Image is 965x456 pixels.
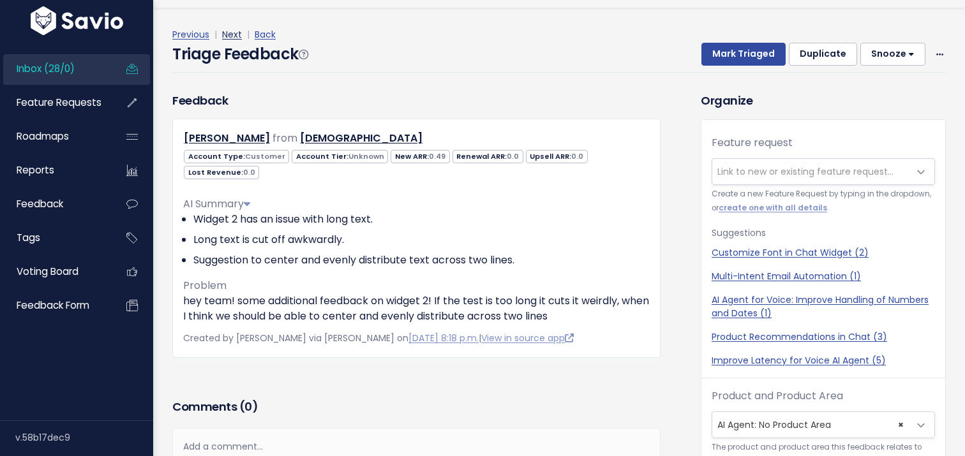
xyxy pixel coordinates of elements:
img: logo-white.9d6f32f41409.svg [27,6,126,35]
a: Inbox (28/0) [3,54,106,84]
span: Account Tier: [292,150,388,163]
a: Feedback form [3,291,106,320]
small: The product and product area this feedback relates to [712,441,935,454]
span: 0.0 [571,151,583,161]
a: Customize Font in Chat Widget (2) [712,246,935,260]
span: 0.0 [507,151,519,161]
a: Back [255,28,276,41]
label: Feature request [712,135,793,151]
a: [DEMOGRAPHIC_DATA] [300,131,423,145]
span: Lost Revenue: [184,166,259,179]
li: Long text is cut off awkwardly. [193,232,650,247]
a: Reports [3,156,106,185]
span: Upsell ARR: [526,150,588,163]
span: New ARR: [391,150,449,163]
span: AI Agent: No Product Area [712,411,935,438]
span: AI Summary [183,196,250,211]
p: Suggestions [712,225,935,241]
span: Feedback [17,197,63,210]
a: create one with all details [719,203,827,213]
span: Created by [PERSON_NAME] via [PERSON_NAME] on | [183,332,574,344]
span: Tags [17,231,40,244]
span: Feedback form [17,298,89,312]
a: Tags [3,223,106,253]
a: Previous [172,28,209,41]
a: Roadmaps [3,122,106,151]
button: Duplicate [789,43,857,66]
h3: Comments ( ) [172,398,661,416]
span: Inbox (28/0) [17,62,75,75]
li: Widget 2 has an issue with long text. [193,212,650,227]
p: hey team! some additional feedback on widget 2! If the test is too long it cuts it weirdly, when ... [183,293,650,324]
span: 0.49 [429,151,445,161]
span: Customer [245,151,285,161]
span: × [898,412,904,438]
a: Voting Board [3,257,106,286]
li: Suggestion to center and evenly distribute text across two lines. [193,253,650,268]
span: AI Agent: No Product Area [712,412,909,438]
span: | [244,28,252,41]
label: Product and Product Area [712,388,843,404]
span: Reports [17,163,54,177]
span: 0.0 [243,167,255,177]
span: Voting Board [17,265,79,278]
button: Mark Triaged [701,43,786,66]
h4: Triage Feedback [172,43,308,66]
a: Improve Latency for Voice AI Agent (5) [712,354,935,367]
span: Roadmaps [17,129,69,143]
a: Feedback [3,189,106,219]
span: Renewal ARR: [453,150,523,163]
a: Next [222,28,242,41]
a: AI Agent for Voice: Improve Handling of Numbers and Dates (1) [712,293,935,320]
a: Multi-Intent Email Automation (1) [712,270,935,283]
span: from [273,131,297,145]
div: v.58b17dec9 [15,421,153,454]
button: Snooze [860,43,925,66]
a: Feature Requests [3,88,106,117]
h3: Feedback [172,92,228,109]
small: Create a new Feature Request by typing in the dropdown, or . [712,188,935,215]
span: 0 [244,399,252,415]
a: View in source app [481,332,574,344]
span: Problem [183,278,227,293]
span: Account Type: [184,150,289,163]
a: Product Recommendations in Chat (3) [712,330,935,344]
span: | [212,28,220,41]
span: Unknown [348,151,384,161]
a: [PERSON_NAME] [184,131,270,145]
h3: Organize [701,92,946,109]
span: Link to new or existing feature request... [717,165,894,178]
span: Feature Requests [17,96,101,109]
a: [DATE] 8:18 p.m. [408,332,479,344]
